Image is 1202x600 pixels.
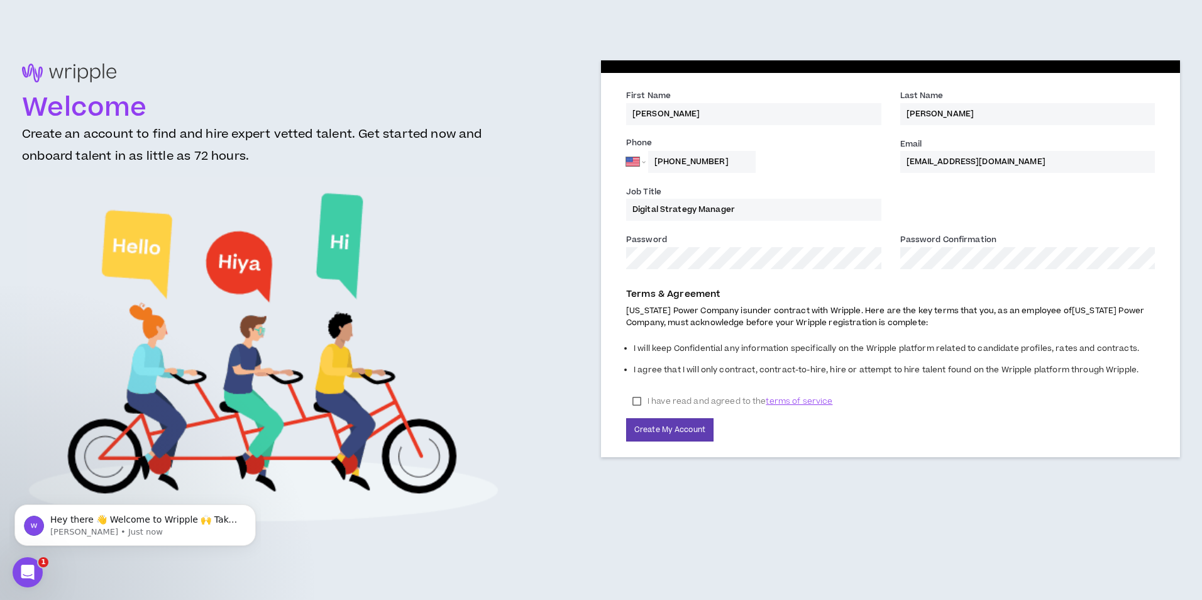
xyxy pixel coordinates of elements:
button: Create My Account [626,418,714,442]
label: Email [900,138,922,152]
iframe: Intercom live chat [13,557,43,587]
img: logo-brand.png [22,64,116,89]
li: I will keep Confidential any information specifically on the Wripple platform related to candidat... [634,340,1155,361]
label: Password Confirmation [900,234,997,248]
p: Terms & Agreement [626,287,1155,301]
iframe: Intercom notifications message [9,478,261,566]
label: Phone [626,137,881,151]
h1: Welcome [22,93,505,123]
h3: Create an account to find and hire expert vetted talent. Get started now and onboard talent in as... [22,123,505,177]
span: 1 [38,557,48,567]
img: Welcome to Wripple [27,177,500,540]
label: I have read and agreed to the [626,392,839,411]
p: [US_STATE] Power Company is under contract with Wripple. Here are the key terms that you, as an e... [626,305,1155,329]
label: Job Title [626,186,661,200]
li: I agree that I will only contract, contract-to-hire, hire or attempt to hire talent found on the ... [634,361,1155,382]
label: Last Name [900,90,944,104]
label: First Name [626,90,671,104]
label: Password [626,234,667,248]
span: terms of service [766,395,832,408]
